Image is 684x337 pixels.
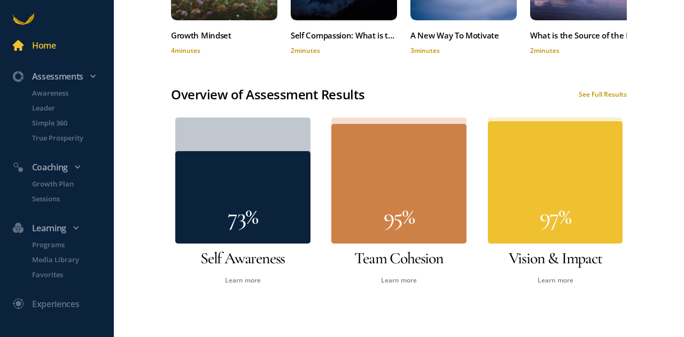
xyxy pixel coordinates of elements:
[327,248,470,269] h3: Team Cohesion
[19,193,114,204] a: Sessions
[291,46,320,55] span: 2 minutes
[381,276,417,285] a: Learn more
[19,132,114,143] a: True Prosperity
[579,90,627,99] div: See Full Results
[32,38,56,52] div: Home
[19,254,114,265] a: Media Library
[6,160,118,174] div: Coaching
[171,84,365,105] div: Overview of Assessment Results
[530,28,636,42] div: What is the Source of the Inner Critic
[171,28,277,42] div: Growth Mindset
[32,239,112,250] p: Programs
[410,46,440,55] span: 3 minutes
[19,178,114,189] a: Growth Plan
[6,221,118,235] div: Learning
[19,103,114,113] a: Leader
[32,132,112,143] p: True Prosperity
[32,103,112,113] p: Leader
[32,88,112,98] p: Awareness
[484,248,627,269] h3: Vision & Impact
[530,46,559,55] span: 2 minutes
[171,46,200,55] span: 4 minutes
[540,202,571,231] span: 97%
[171,248,314,269] h3: Self Awareness
[538,276,573,285] a: Learn more
[19,88,114,98] a: Awareness
[32,193,112,204] p: Sessions
[410,28,517,42] div: A New Way To Motivate
[19,117,114,128] a: Simple 360
[228,202,258,231] span: 73%
[32,297,79,311] div: Experiences
[32,178,112,189] p: Growth Plan
[225,276,261,285] a: Learn more
[19,269,114,280] a: Favorites
[291,28,397,42] div: Self Compassion: What is the Inner Critic
[32,117,112,128] p: Simple 360
[384,202,415,231] span: 95%
[32,254,112,265] p: Media Library
[19,239,114,250] a: Programs
[32,269,112,280] p: Favorites
[6,69,118,83] div: Assessments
